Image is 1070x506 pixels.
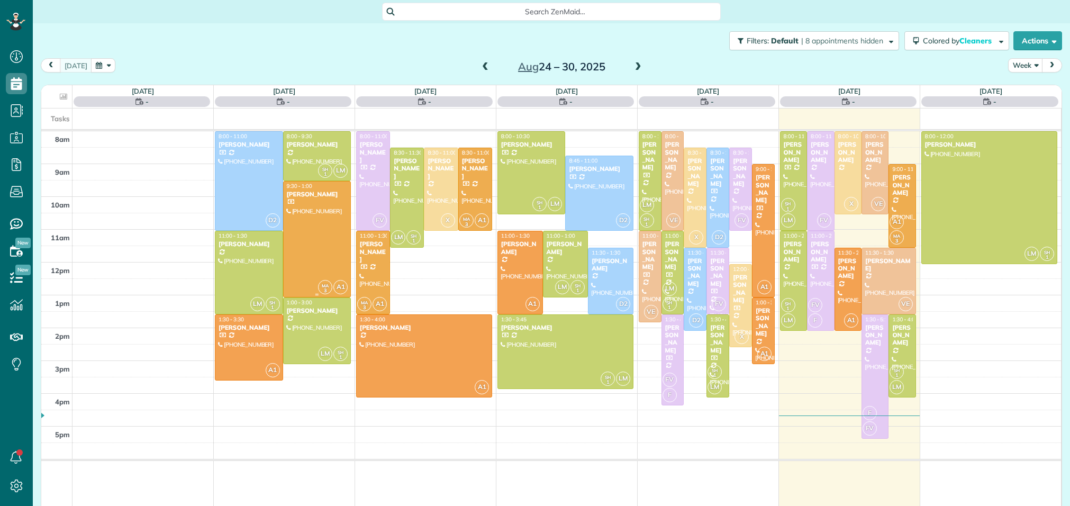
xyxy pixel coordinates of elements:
[712,230,726,245] span: D2
[838,133,867,140] span: 8:00 - 10:30
[15,265,31,275] span: New
[219,133,247,140] span: 8:00 - 11:00
[756,299,781,306] span: 1:00 - 3:00
[755,307,772,338] div: [PERSON_NAME]
[219,316,244,323] span: 1:30 - 3:30
[757,280,772,294] span: A1
[411,233,417,239] span: SH
[463,216,470,222] span: MA
[710,257,726,288] div: [PERSON_NAME]
[663,373,677,387] span: FV
[394,149,422,156] span: 8:30 - 11:30
[844,197,858,211] span: X
[359,141,387,164] div: [PERSON_NAME]
[689,230,703,245] span: X
[710,157,726,188] div: [PERSON_NAME]
[360,232,388,239] span: 11:00 - 1:30
[60,58,92,73] button: [DATE]
[785,301,791,306] span: SH
[460,220,473,230] small: 3
[462,149,491,156] span: 8:30 - 11:00
[218,141,280,148] div: [PERSON_NAME]
[266,363,280,377] span: A1
[710,316,736,323] span: 1:30 - 4:00
[568,165,630,173] div: [PERSON_NAME]
[665,316,691,323] span: 1:30 - 4:15
[132,87,155,95] a: [DATE]
[250,297,265,311] span: LM
[1042,58,1062,73] button: next
[811,232,839,239] span: 11:00 - 2:00
[729,31,899,50] button: Filters: Default | 8 appointments hidden
[51,266,70,275] span: 12pm
[322,283,329,288] span: MA
[616,372,630,386] span: LM
[642,141,658,171] div: [PERSON_NAME]
[665,232,694,239] span: 11:00 - 1:30
[1044,249,1050,255] span: SH
[899,297,913,311] span: VE
[501,141,563,148] div: [PERSON_NAME]
[712,297,726,311] span: FV
[892,324,912,347] div: [PERSON_NAME]
[666,300,673,305] span: SH
[1013,31,1062,50] button: Actions
[286,307,348,314] div: [PERSON_NAME]
[548,197,562,211] span: LM
[783,141,804,164] div: [PERSON_NAME]
[605,374,611,380] span: SH
[642,133,671,140] span: 8:00 - 11:00
[218,324,280,331] div: [PERSON_NAME]
[273,87,296,95] a: [DATE]
[771,36,799,46] span: Default
[525,297,540,311] span: A1
[644,305,658,319] span: VE
[904,31,1009,50] button: Colored byCleaners
[808,298,822,312] span: FV
[359,324,489,331] div: [PERSON_NAME]
[810,240,831,263] div: [PERSON_NAME]
[871,197,885,211] span: VE
[711,96,714,107] span: -
[844,313,858,328] span: A1
[55,397,70,406] span: 4pm
[55,332,70,340] span: 2pm
[724,31,899,50] a: Filters: Default | 8 appointments hidden
[359,240,387,263] div: [PERSON_NAME]
[735,330,749,344] span: X
[51,233,70,242] span: 11am
[393,157,421,180] div: [PERSON_NAME]
[865,316,891,323] span: 1:30 - 5:15
[146,96,149,107] span: -
[980,87,1002,95] a: [DATE]
[782,304,795,314] small: 1
[993,96,996,107] span: -
[687,149,716,156] span: 8:30 - 11:30
[663,282,677,296] span: LM
[817,213,831,228] span: FV
[501,240,540,256] div: [PERSON_NAME]
[569,96,573,107] span: -
[710,249,739,256] span: 11:30 - 1:30
[546,240,585,256] div: [PERSON_NAME]
[865,133,894,140] span: 8:00 - 10:30
[852,96,855,107] span: -
[808,313,822,328] span: F
[475,213,489,228] span: A1
[640,198,654,212] span: LM
[266,303,279,313] small: 1
[286,191,348,198] div: [PERSON_NAME]
[687,157,703,188] div: [PERSON_NAME]
[537,200,543,205] span: SH
[555,280,569,294] span: LM
[666,213,681,228] span: VE
[733,149,761,156] span: 8:30 - 11:00
[55,168,70,176] span: 9am
[665,141,681,171] div: [PERSON_NAME]
[518,60,539,73] span: Aug
[616,297,630,311] span: D2
[687,249,716,256] span: 11:30 - 2:00
[501,316,527,323] span: 1:30 - 3:45
[640,220,654,230] small: 1
[428,149,456,156] span: 8:30 - 11:00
